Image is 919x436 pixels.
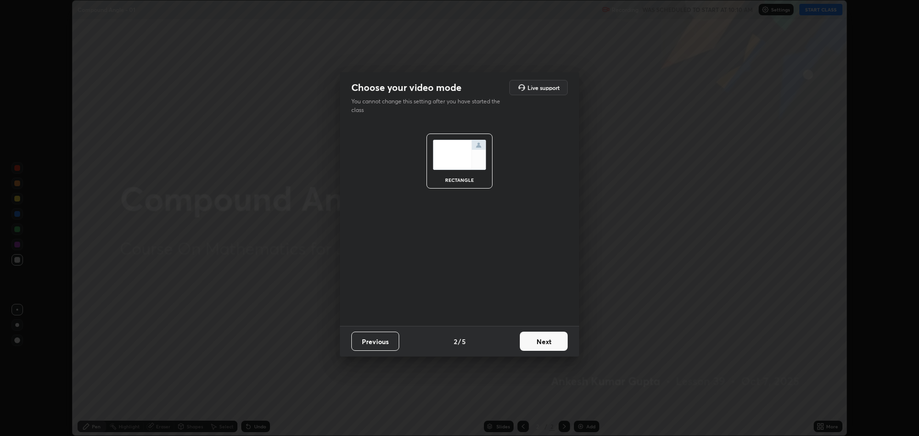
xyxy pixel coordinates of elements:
h2: Choose your video mode [351,81,461,94]
button: Next [520,332,568,351]
h5: Live support [527,85,560,90]
h4: 2 [454,336,457,347]
button: Previous [351,332,399,351]
h4: / [458,336,461,347]
p: You cannot change this setting after you have started the class [351,97,506,114]
h4: 5 [462,336,466,347]
div: rectangle [440,178,479,182]
img: normalScreenIcon.ae25ed63.svg [433,140,486,170]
